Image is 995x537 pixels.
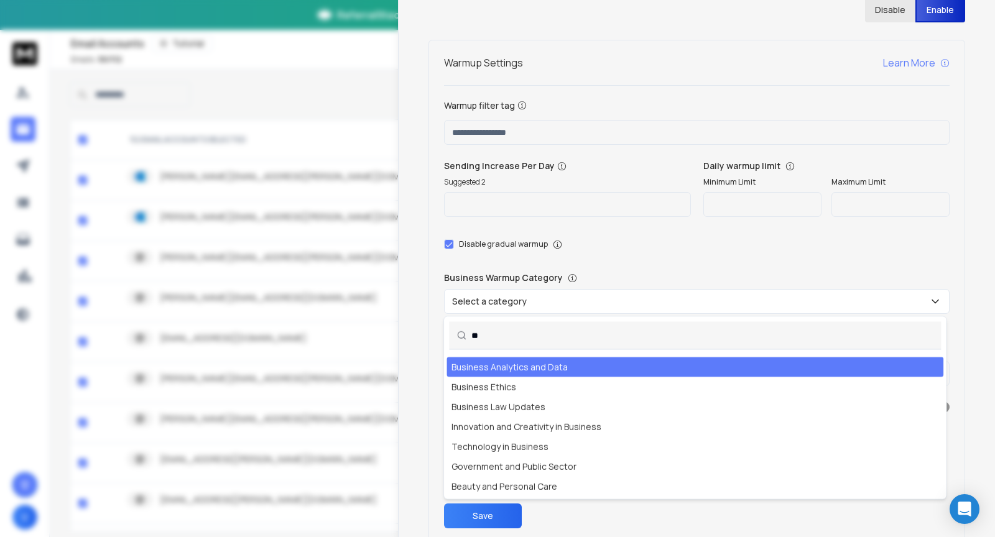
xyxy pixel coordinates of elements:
[950,494,979,524] div: Open Intercom Messenger
[451,400,545,413] span: Business Law Updates
[451,360,568,373] span: Business Analytics and Data
[451,480,557,492] span: Beauty and Personal Care
[451,440,548,452] span: Technology in Business
[451,380,516,393] span: Business Ethics
[451,420,601,433] span: Innovation and Creativity in Business
[451,460,576,472] span: Government and Public Sector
